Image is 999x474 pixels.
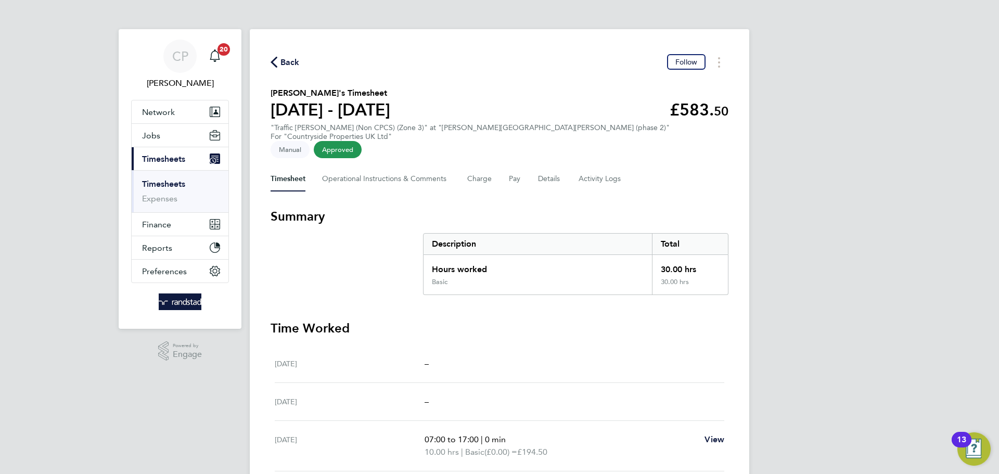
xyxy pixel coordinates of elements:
[275,357,425,370] div: [DATE]
[142,266,187,276] span: Preferences
[275,395,425,408] div: [DATE]
[710,54,728,70] button: Timesheets Menu
[132,236,228,259] button: Reports
[670,100,728,120] app-decimal: £583.
[485,434,506,444] span: 0 min
[705,434,724,444] span: View
[424,234,652,254] div: Description
[538,166,562,191] button: Details
[579,166,622,191] button: Activity Logs
[467,166,492,191] button: Charge
[425,358,429,368] span: –
[461,447,463,457] span: |
[425,396,429,406] span: –
[271,56,300,69] button: Back
[465,446,484,458] span: Basic
[132,170,228,212] div: Timesheets
[705,433,724,446] a: View
[173,350,202,359] span: Engage
[142,154,185,164] span: Timesheets
[142,107,175,117] span: Network
[132,124,228,147] button: Jobs
[159,293,202,310] img: randstad-logo-retina.png
[509,166,521,191] button: Pay
[957,440,966,453] div: 13
[271,99,390,120] h1: [DATE] - [DATE]
[142,131,160,140] span: Jobs
[652,255,728,278] div: 30.00 hrs
[132,100,228,123] button: Network
[131,77,229,89] span: Ciaran Poole
[423,233,728,295] div: Summary
[322,166,451,191] button: Operational Instructions & Comments
[271,123,670,141] div: "Traffic [PERSON_NAME] (Non CPCS) (Zone 3)" at "[PERSON_NAME][GEOGRAPHIC_DATA][PERSON_NAME] (phas...
[675,57,697,67] span: Follow
[481,434,483,444] span: |
[517,447,547,457] span: £194.50
[652,234,728,254] div: Total
[432,278,447,286] div: Basic
[173,341,202,350] span: Powered by
[314,141,362,158] span: This timesheet has been approved.
[271,208,728,225] h3: Summary
[132,213,228,236] button: Finance
[132,147,228,170] button: Timesheets
[142,220,171,229] span: Finance
[424,255,652,278] div: Hours worked
[132,260,228,283] button: Preferences
[280,56,300,69] span: Back
[957,432,991,466] button: Open Resource Center, 13 new notifications
[714,104,728,119] span: 50
[425,434,479,444] span: 07:00 to 17:00
[271,320,728,337] h3: Time Worked
[142,194,177,203] a: Expenses
[484,447,517,457] span: (£0.00) =
[217,43,230,56] span: 20
[425,447,459,457] span: 10.00 hrs
[131,293,229,310] a: Go to home page
[271,141,310,158] span: This timesheet was manually created.
[271,87,390,99] h2: [PERSON_NAME]'s Timesheet
[271,132,670,141] div: For "Countryside Properties UK Ltd"
[204,40,225,73] a: 20
[142,179,185,189] a: Timesheets
[142,243,172,253] span: Reports
[172,49,188,63] span: CP
[271,166,305,191] button: Timesheet
[275,433,425,458] div: [DATE]
[667,54,706,70] button: Follow
[158,341,202,361] a: Powered byEngage
[119,29,241,329] nav: Main navigation
[652,278,728,294] div: 30.00 hrs
[131,40,229,89] a: CP[PERSON_NAME]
